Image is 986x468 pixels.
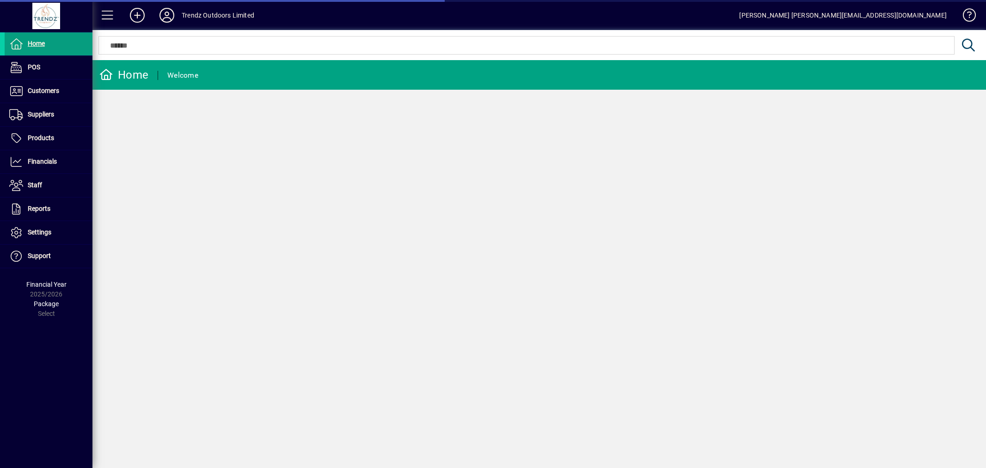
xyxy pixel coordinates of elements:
[5,245,92,268] a: Support
[5,103,92,126] a: Suppliers
[28,63,40,71] span: POS
[739,8,947,23] div: [PERSON_NAME] [PERSON_NAME][EMAIL_ADDRESS][DOMAIN_NAME]
[182,8,254,23] div: Trendz Outdoors Limited
[26,281,67,288] span: Financial Year
[5,56,92,79] a: POS
[152,7,182,24] button: Profile
[99,68,148,82] div: Home
[5,127,92,150] a: Products
[28,252,51,259] span: Support
[28,87,59,94] span: Customers
[956,2,974,32] a: Knowledge Base
[28,134,54,142] span: Products
[5,197,92,221] a: Reports
[28,228,51,236] span: Settings
[122,7,152,24] button: Add
[28,111,54,118] span: Suppliers
[28,158,57,165] span: Financials
[34,300,59,308] span: Package
[28,40,45,47] span: Home
[28,181,42,189] span: Staff
[5,150,92,173] a: Financials
[5,174,92,197] a: Staff
[5,80,92,103] a: Customers
[167,68,198,83] div: Welcome
[28,205,50,212] span: Reports
[5,221,92,244] a: Settings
